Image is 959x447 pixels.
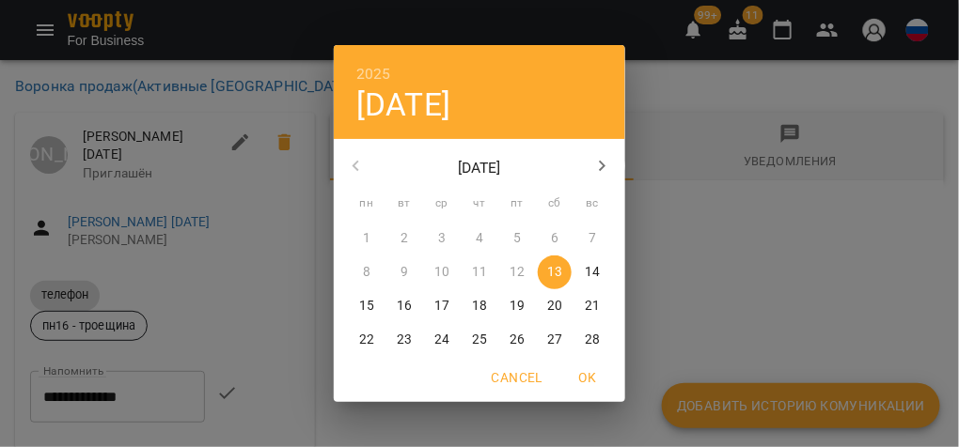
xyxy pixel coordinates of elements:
p: [DATE] [379,157,581,179]
button: 23 [387,323,421,357]
p: 20 [547,297,562,316]
span: вт [387,194,421,213]
p: 19 [510,297,525,316]
span: пн [350,194,384,213]
p: 27 [547,331,562,349]
button: 16 [387,289,421,323]
p: 24 [434,331,449,349]
p: 17 [434,297,449,316]
button: 14 [575,255,609,289]
p: 25 [472,331,487,349]
span: пт [500,194,534,213]
button: 15 [350,289,384,323]
p: 18 [472,297,487,316]
button: 22 [350,323,384,357]
span: Cancel [492,366,542,389]
button: 19 [500,289,534,323]
button: 2025 [356,61,391,87]
button: 13 [538,255,572,289]
button: Cancel [484,361,550,394]
span: ср [425,194,459,213]
p: 13 [547,263,562,282]
p: 21 [585,297,600,316]
button: [DATE] [356,86,450,123]
button: 27 [538,323,572,357]
p: 14 [585,263,600,282]
p: 16 [397,297,412,316]
p: 15 [359,297,374,316]
button: 24 [425,323,459,357]
span: чт [463,194,496,213]
button: OK [558,361,618,394]
span: вс [575,194,609,213]
button: 17 [425,289,459,323]
button: 25 [463,323,496,357]
span: OK [565,366,610,389]
p: 28 [585,331,600,349]
button: 21 [575,289,609,323]
button: 20 [538,289,572,323]
p: 22 [359,331,374,349]
p: 23 [397,331,412,349]
button: 18 [463,289,496,323]
button: 28 [575,323,609,357]
button: 26 [500,323,534,357]
p: 26 [510,331,525,349]
span: сб [538,194,572,213]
